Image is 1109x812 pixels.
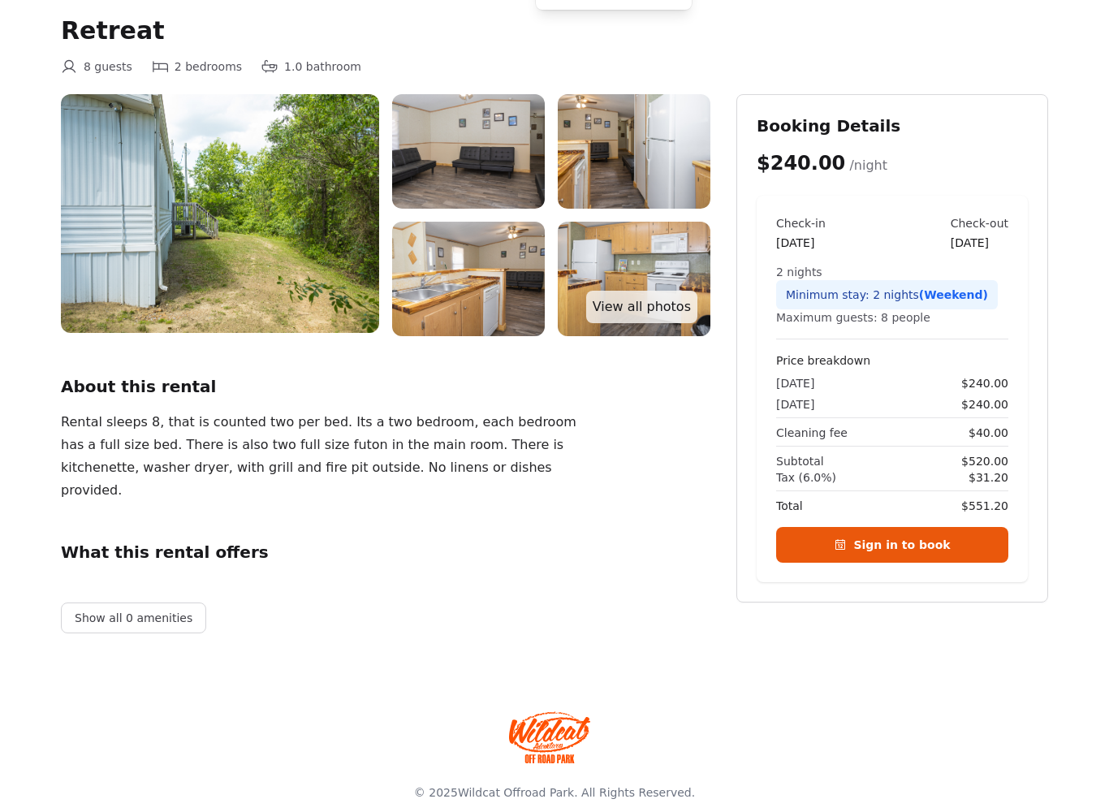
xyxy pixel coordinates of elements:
h4: Price breakdown [776,352,1008,369]
span: $520.00 [961,453,1008,469]
div: [DATE] [776,235,826,251]
div: Minimum stay: 2 nights [776,280,998,309]
span: 2 bedrooms [175,58,242,75]
h1: Retreat [61,16,1048,45]
span: Tax (6.0%) [776,469,836,486]
img: WildcatOffroad_Retreat_20.jpg [392,222,545,336]
span: /night [849,158,887,173]
span: Total [776,498,803,514]
span: $40.00 [969,425,1008,441]
span: 1.0 bathroom [284,58,361,75]
img: WildcatOffroad_Retreat_19.jpg [558,222,710,336]
div: 2 nights [776,264,1008,280]
span: [DATE] [776,396,814,412]
span: $551.20 [961,498,1008,514]
img: WildcatOffroad_Retreat_22.jpg [392,94,545,209]
img: WildcatOffroad_Retreat_23.jpg [61,94,379,333]
span: $240.00 [961,375,1008,391]
span: $240.00 [961,396,1008,412]
img: Wildcat Offroad park [509,711,590,763]
a: View all photos [586,291,697,323]
h2: What this rental offers [61,541,710,564]
span: $240.00 [757,152,845,175]
span: Subtotal [776,453,824,469]
div: Maximum guests: 8 people [776,309,1008,326]
h2: Booking Details [757,114,1028,137]
button: Show all 0 amenities [61,603,206,633]
span: (Weekend) [919,288,988,301]
span: 8 guests [84,58,132,75]
span: [DATE] [776,375,814,391]
a: Wildcat Offroad Park [458,786,574,799]
div: Rental sleeps 8, that is counted two per bed. Its a two bedroom, each bedroom has a full size bed... [61,411,598,502]
div: Check-out [951,215,1008,231]
h2: About this rental [61,375,710,398]
span: Cleaning fee [776,425,848,441]
img: WildcatOffroad_Retreat_21.jpg [558,94,710,209]
div: Check-in [776,215,826,231]
span: © 2025 . All Rights Reserved. [414,786,695,799]
div: [DATE] [951,235,1008,251]
a: Sign in to book [776,527,1008,563]
span: $31.20 [969,469,1008,486]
